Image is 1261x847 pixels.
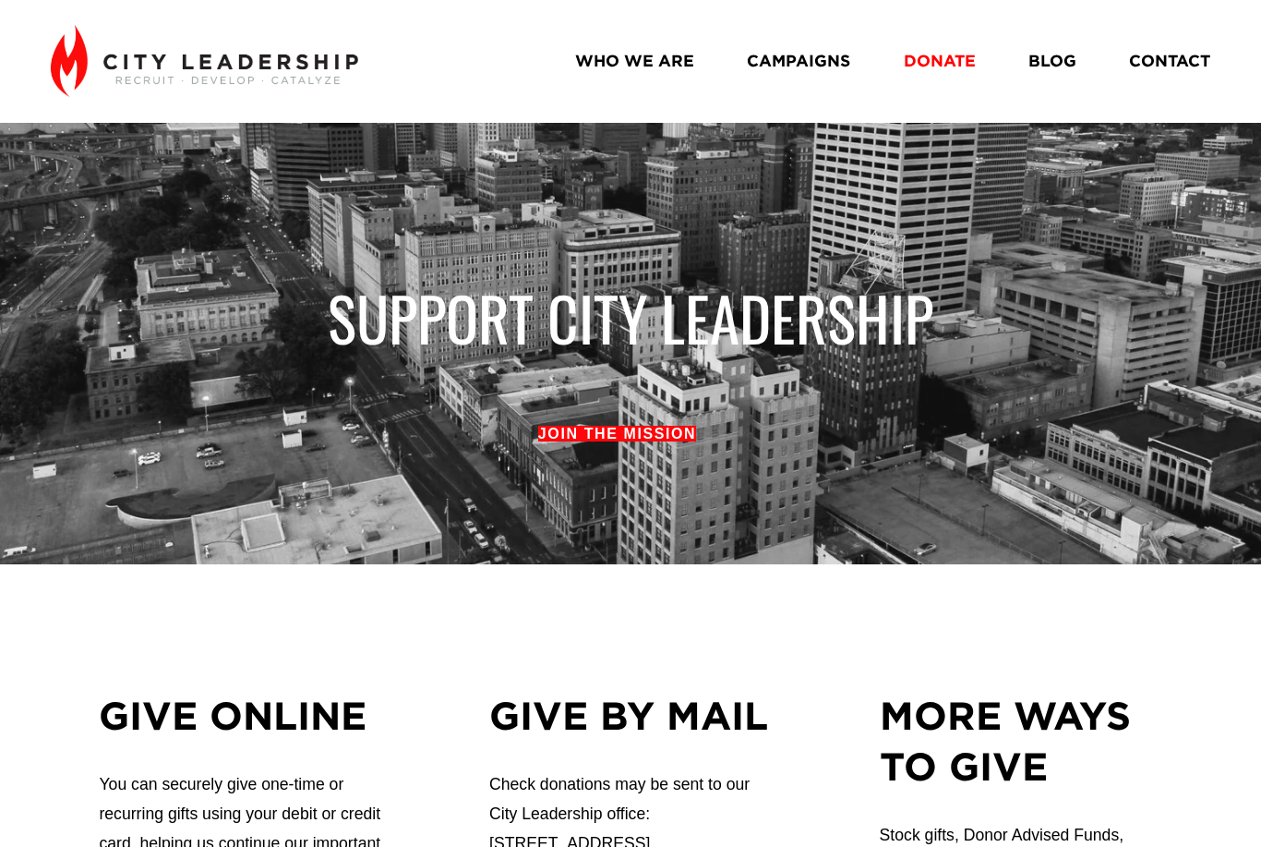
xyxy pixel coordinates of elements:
img: City Leadership - Recruit. Develop. Catalyze. [51,25,358,97]
a: CONTACT [1129,45,1210,78]
span: Support City Leadership [328,272,933,362]
h2: More ways to give [880,690,1162,793]
a: WHO WE ARE [575,45,694,78]
a: join the mission [538,426,696,442]
a: CAMPAIGNS [747,45,850,78]
h2: Give By Mail [489,690,772,741]
a: DONATE [904,45,976,78]
h2: Give online [99,690,381,741]
a: BLOG [1028,45,1076,78]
